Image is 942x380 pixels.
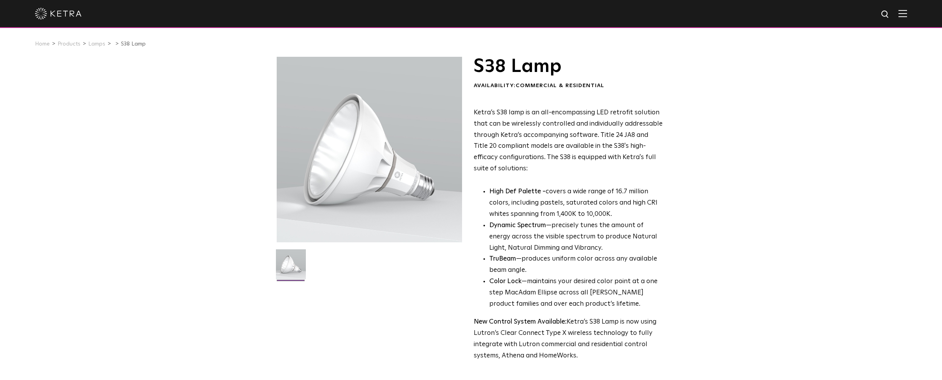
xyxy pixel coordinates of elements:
[489,188,546,195] strong: High Def Palette -
[489,222,546,229] strong: Dynamic Spectrum
[489,186,663,220] p: covers a wide range of 16.7 million colors, including pastels, saturated colors and high CRI whit...
[35,8,82,19] img: ketra-logo-2019-white
[881,10,890,19] img: search icon
[516,83,604,88] span: Commercial & Residential
[489,276,663,310] li: —maintains your desired color point at a one step MacAdam Ellipse across all [PERSON_NAME] produc...
[489,220,663,254] li: —precisely tunes the amount of energy across the visible spectrum to produce Natural Light, Natur...
[88,41,105,47] a: Lamps
[276,249,306,285] img: S38-Lamp-Edison-2021-Web-Square
[898,10,907,17] img: Hamburger%20Nav.svg
[35,41,50,47] a: Home
[489,256,516,262] strong: TruBeam
[121,41,146,47] a: S38 Lamp
[474,107,663,175] p: Ketra’s S38 lamp is an all-encompassing LED retrofit solution that can be wirelessly controlled a...
[474,57,663,76] h1: S38 Lamp
[489,278,522,285] strong: Color Lock
[474,82,663,90] div: Availability:
[58,41,80,47] a: Products
[489,254,663,276] li: —produces uniform color across any available beam angle.
[474,317,663,362] p: Ketra’s S38 Lamp is now using Lutron’s Clear Connect Type X wireless technology to fully integrat...
[474,319,567,325] strong: New Control System Available:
